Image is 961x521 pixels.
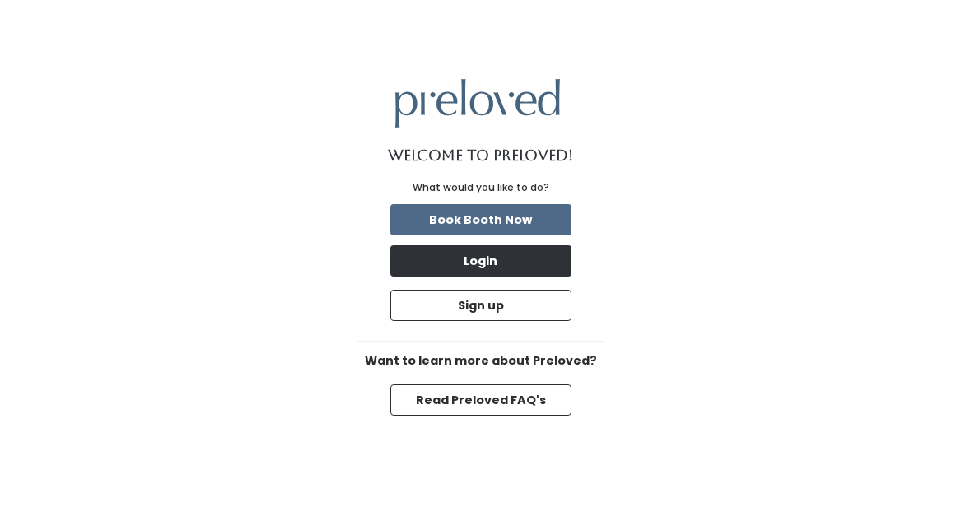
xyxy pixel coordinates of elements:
[390,204,571,235] button: Book Booth Now
[390,384,571,416] button: Read Preloved FAQ's
[357,355,604,368] h6: Want to learn more about Preloved?
[390,290,571,321] button: Sign up
[387,286,575,324] a: Sign up
[395,79,560,128] img: preloved logo
[413,180,549,195] div: What would you like to do?
[390,245,571,277] button: Login
[387,242,575,280] a: Login
[388,147,573,164] h1: Welcome to Preloved!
